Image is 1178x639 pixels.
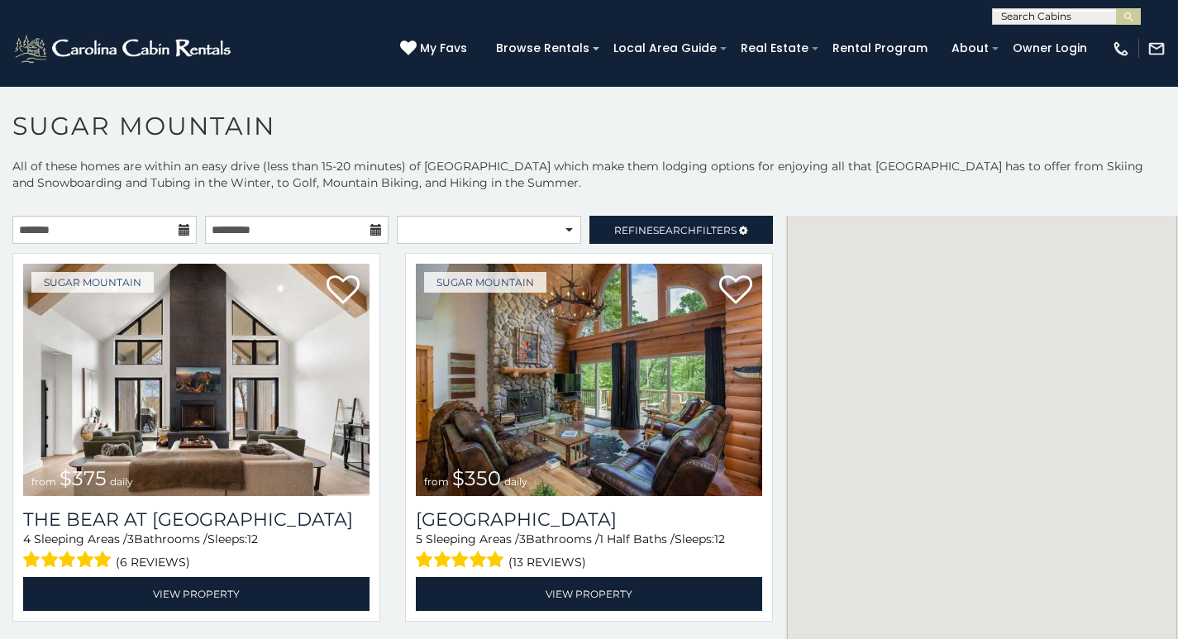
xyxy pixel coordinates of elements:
img: mail-regular-white.png [1147,40,1166,58]
img: White-1-2.png [12,32,236,65]
span: $350 [452,466,501,490]
span: daily [110,475,133,488]
a: Add to favorites [327,274,360,308]
a: View Property [23,577,370,611]
h3: The Bear At Sugar Mountain [23,508,370,531]
a: Grouse Moor Lodge from $350 daily [416,264,762,496]
span: Refine Filters [614,224,737,236]
div: Sleeping Areas / Bathrooms / Sleeps: [416,531,762,573]
a: Sugar Mountain [31,272,154,293]
span: My Favs [420,40,467,57]
span: 4 [23,532,31,546]
span: 12 [714,532,725,546]
span: (13 reviews) [508,551,586,573]
a: Browse Rentals [488,36,598,61]
h3: Grouse Moor Lodge [416,508,762,531]
a: My Favs [400,40,471,58]
a: Owner Login [1004,36,1095,61]
a: Add to favorites [719,274,752,308]
a: View Property [416,577,762,611]
a: Rental Program [824,36,936,61]
a: [GEOGRAPHIC_DATA] [416,508,762,531]
a: Real Estate [732,36,817,61]
a: About [943,36,997,61]
a: Sugar Mountain [424,272,546,293]
span: 5 [416,532,422,546]
span: 12 [247,532,258,546]
span: Search [653,224,696,236]
div: Sleeping Areas / Bathrooms / Sleeps: [23,531,370,573]
a: RefineSearchFilters [589,216,774,244]
a: The Bear At Sugar Mountain from $375 daily [23,264,370,496]
span: 3 [127,532,134,546]
img: The Bear At Sugar Mountain [23,264,370,496]
a: The Bear At [GEOGRAPHIC_DATA] [23,508,370,531]
span: (6 reviews) [116,551,190,573]
span: $375 [60,466,107,490]
a: Local Area Guide [605,36,725,61]
img: Grouse Moor Lodge [416,264,762,496]
span: daily [504,475,527,488]
span: 3 [519,532,526,546]
span: from [424,475,449,488]
span: 1 Half Baths / [599,532,675,546]
img: phone-regular-white.png [1112,40,1130,58]
span: from [31,475,56,488]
